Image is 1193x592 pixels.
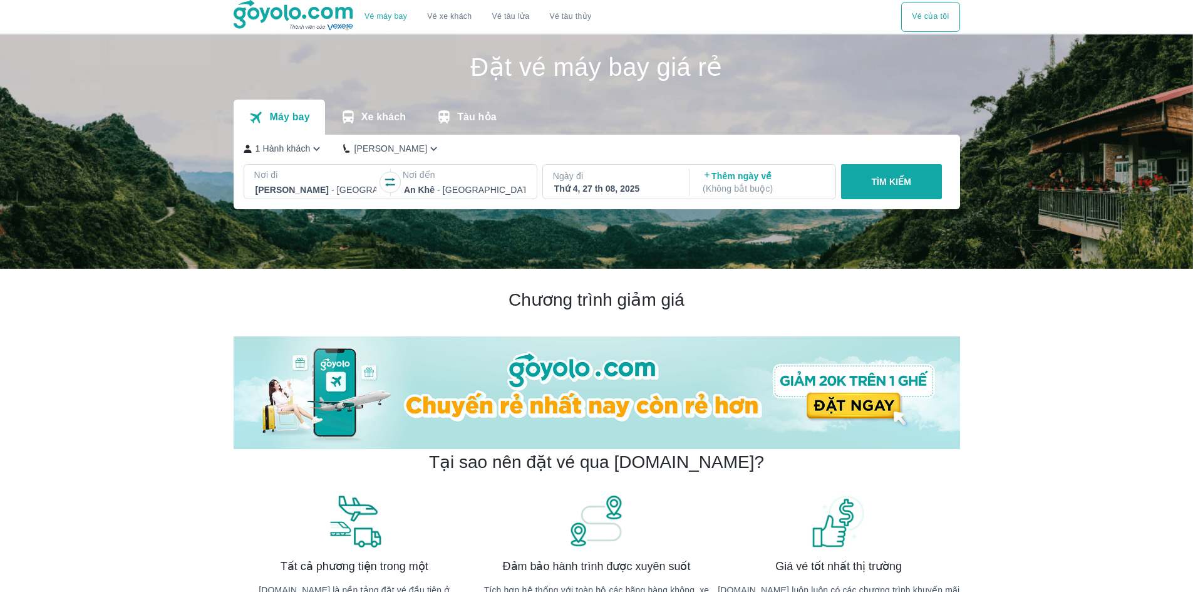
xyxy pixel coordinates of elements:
p: ( Không bắt buộc ) [703,182,824,195]
button: Vé tàu thủy [539,2,601,32]
button: TÌM KIẾM [841,164,942,199]
button: 1 Hành khách [244,142,324,155]
img: banner-home [234,336,960,449]
span: Tất cả phương tiện trong một [281,559,428,574]
span: Giá vé tốt nhất thị trường [775,559,902,574]
p: Tàu hỏa [457,111,497,123]
div: transportation tabs [234,100,512,135]
h2: Chương trình giảm giá [234,289,960,311]
p: Nơi đến [403,169,527,181]
h1: Đặt vé máy bay giá rẻ [234,55,960,80]
p: Xe khách [361,111,406,123]
a: Vé tàu lửa [482,2,540,32]
a: Vé xe khách [427,12,472,21]
div: choose transportation mode [354,2,601,32]
img: banner [810,494,867,549]
span: Đảm bảo hành trình được xuyên suốt [503,559,691,574]
p: Nơi đi [254,169,378,181]
div: choose transportation mode [901,2,959,32]
p: Thêm ngày về [703,170,824,195]
button: [PERSON_NAME] [343,142,440,155]
div: Thứ 4, 27 th 08, 2025 [554,182,676,195]
p: Ngày đi [553,170,677,182]
img: banner [568,494,624,549]
p: Máy bay [269,111,309,123]
img: banner [326,494,383,549]
p: [PERSON_NAME] [354,142,427,155]
p: TÌM KIẾM [871,175,911,188]
p: 1 Hành khách [256,142,311,155]
a: Vé máy bay [364,12,407,21]
h2: Tại sao nên đặt vé qua [DOMAIN_NAME]? [429,451,764,474]
button: Vé của tôi [901,2,959,32]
